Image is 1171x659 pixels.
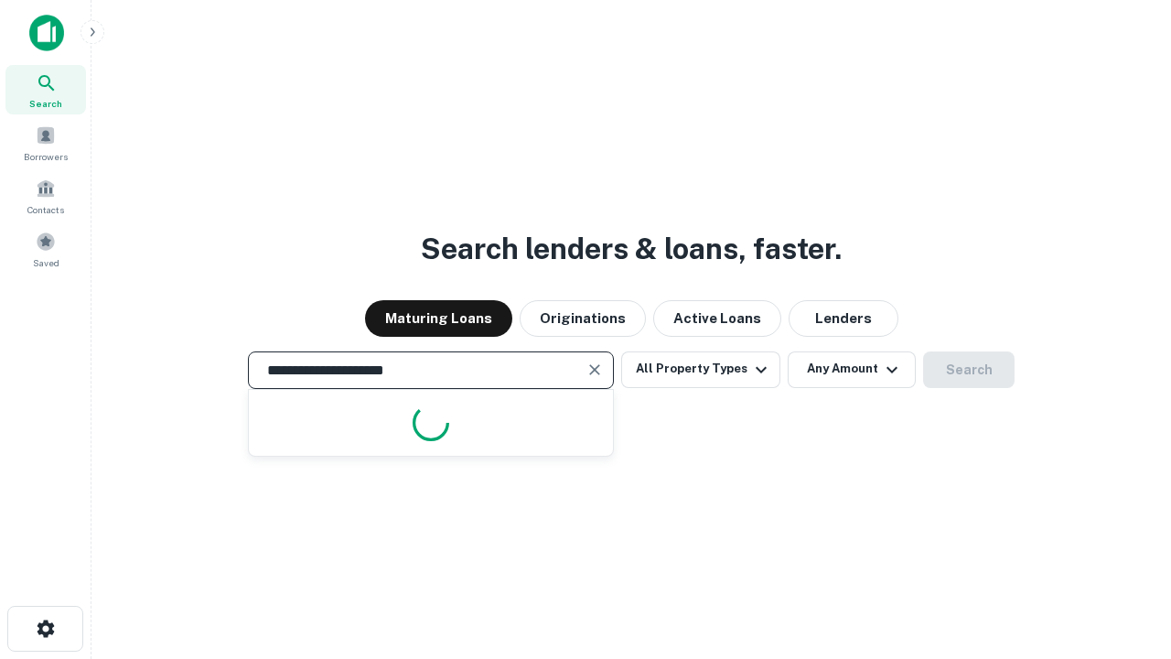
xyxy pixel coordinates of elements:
[5,65,86,114] a: Search
[788,351,916,388] button: Any Amount
[520,300,646,337] button: Originations
[5,224,86,274] a: Saved
[29,15,64,51] img: capitalize-icon.png
[365,300,512,337] button: Maturing Loans
[789,300,898,337] button: Lenders
[653,300,781,337] button: Active Loans
[5,171,86,221] a: Contacts
[29,96,62,111] span: Search
[33,255,59,270] span: Saved
[621,351,780,388] button: All Property Types
[27,202,64,217] span: Contacts
[582,357,607,383] button: Clear
[421,227,842,271] h3: Search lenders & loans, faster.
[1080,513,1171,600] iframe: Chat Widget
[5,118,86,167] a: Borrowers
[24,149,68,164] span: Borrowers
